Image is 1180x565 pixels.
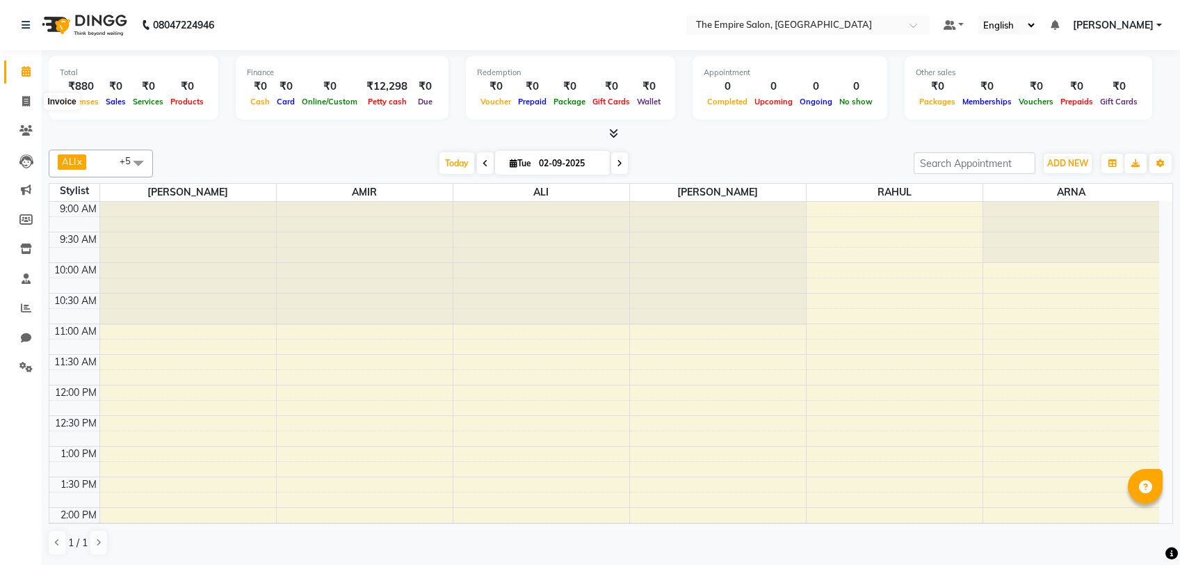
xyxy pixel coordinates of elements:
span: Gift Cards [1097,97,1141,106]
span: Wallet [633,97,664,106]
div: Other sales [916,67,1141,79]
div: Total [60,67,207,79]
span: Package [550,97,589,106]
div: 2:00 PM [58,508,99,523]
div: 0 [836,79,876,95]
div: ₹0 [550,79,589,95]
div: ₹0 [1097,79,1141,95]
span: Packages [916,97,959,106]
span: [PERSON_NAME] [630,184,806,201]
span: ARNA [983,184,1160,201]
div: ₹0 [413,79,437,95]
span: 1 / 1 [68,536,88,550]
span: Voucher [477,97,515,106]
span: Card [273,97,298,106]
span: Upcoming [751,97,796,106]
div: Invoice [44,93,79,110]
span: Sales [102,97,129,106]
span: [PERSON_NAME] [100,184,276,201]
button: ADD NEW [1044,154,1092,173]
div: ₹880 [60,79,102,95]
div: ₹0 [515,79,550,95]
img: logo [35,6,131,45]
span: Today [439,152,474,174]
span: ALI [453,184,629,201]
div: Appointment [704,67,876,79]
iframe: chat widget [1122,509,1166,551]
div: ₹0 [916,79,959,95]
div: Finance [247,67,437,79]
div: 0 [704,79,751,95]
span: Services [129,97,167,106]
span: +5 [120,155,141,166]
input: 2025-09-02 [535,153,604,174]
div: ₹12,298 [361,79,413,95]
a: x [76,156,82,167]
span: Ongoing [796,97,836,106]
div: 10:30 AM [51,294,99,308]
div: 12:30 PM [52,416,99,431]
span: Prepaid [515,97,550,106]
span: Tue [506,158,535,168]
div: Stylist [49,184,99,198]
div: Redemption [477,67,664,79]
span: Prepaids [1057,97,1097,106]
input: Search Appointment [914,152,1035,174]
span: ADD NEW [1047,158,1088,168]
span: Gift Cards [589,97,633,106]
div: 9:30 AM [57,232,99,247]
div: 11:00 AM [51,324,99,339]
span: No show [836,97,876,106]
div: ₹0 [1015,79,1057,95]
div: 0 [751,79,796,95]
span: ALI [62,156,76,167]
span: Petty cash [364,97,410,106]
div: ₹0 [129,79,167,95]
div: 0 [796,79,836,95]
div: ₹0 [633,79,664,95]
span: AMIR [277,184,453,201]
div: 12:00 PM [52,385,99,400]
span: Cash [247,97,273,106]
span: Memberships [959,97,1015,106]
div: ₹0 [247,79,273,95]
div: ₹0 [959,79,1015,95]
b: 08047224946 [153,6,214,45]
div: ₹0 [477,79,515,95]
div: 9:00 AM [57,202,99,216]
div: ₹0 [589,79,633,95]
span: RAHUL [807,184,983,201]
div: ₹0 [1057,79,1097,95]
span: Online/Custom [298,97,361,106]
span: Vouchers [1015,97,1057,106]
div: ₹0 [102,79,129,95]
div: ₹0 [298,79,361,95]
div: 1:00 PM [58,447,99,461]
span: Products [167,97,207,106]
div: 11:30 AM [51,355,99,369]
span: [PERSON_NAME] [1073,18,1154,33]
span: Completed [704,97,751,106]
div: 10:00 AM [51,263,99,278]
div: ₹0 [273,79,298,95]
div: ₹0 [167,79,207,95]
div: 1:30 PM [58,477,99,492]
span: Due [414,97,436,106]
